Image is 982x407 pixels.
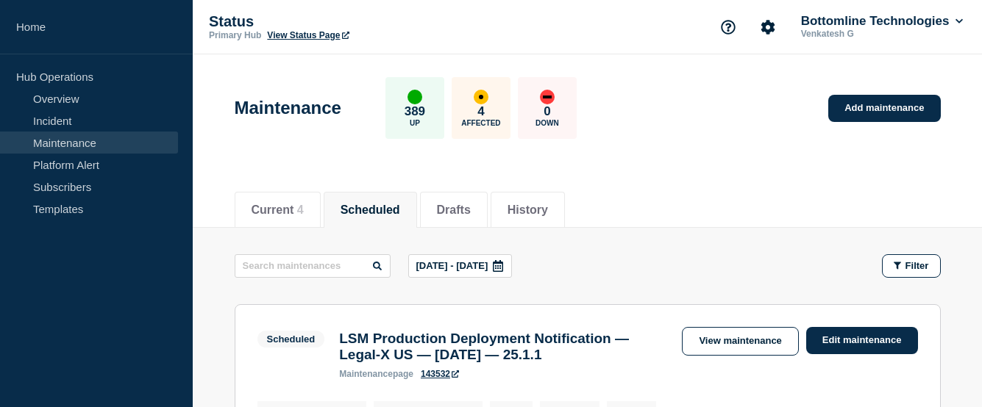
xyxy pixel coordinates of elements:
[339,369,413,379] p: page
[536,119,559,127] p: Down
[405,104,425,119] p: 389
[905,260,929,271] span: Filter
[828,95,940,122] a: Add maintenance
[461,119,500,127] p: Affected
[544,104,550,119] p: 0
[267,30,349,40] a: View Status Page
[474,90,488,104] div: affected
[421,369,459,379] a: 143532
[713,12,744,43] button: Support
[408,254,513,278] button: [DATE] - [DATE]
[252,203,304,217] button: Current 4
[297,203,304,216] span: 4
[682,327,798,356] a: View maintenance
[416,260,488,271] p: [DATE] - [DATE]
[508,203,548,217] button: History
[339,331,667,363] h3: LSM Production Deployment Notification — Legal-X US — [DATE] — 25.1.1
[341,203,400,217] button: Scheduled
[408,90,422,104] div: up
[798,14,966,29] button: Bottomline Technologies
[540,90,555,104] div: down
[235,254,391,278] input: Search maintenances
[235,98,341,118] h1: Maintenance
[209,30,261,40] p: Primary Hub
[209,13,503,30] p: Status
[477,104,484,119] p: 4
[410,119,420,127] p: Up
[267,334,316,345] div: Scheduled
[339,369,393,379] span: maintenance
[806,327,918,354] a: Edit maintenance
[437,203,471,217] button: Drafts
[752,12,783,43] button: Account settings
[798,29,951,39] p: Venkatesh G
[882,254,941,278] button: Filter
